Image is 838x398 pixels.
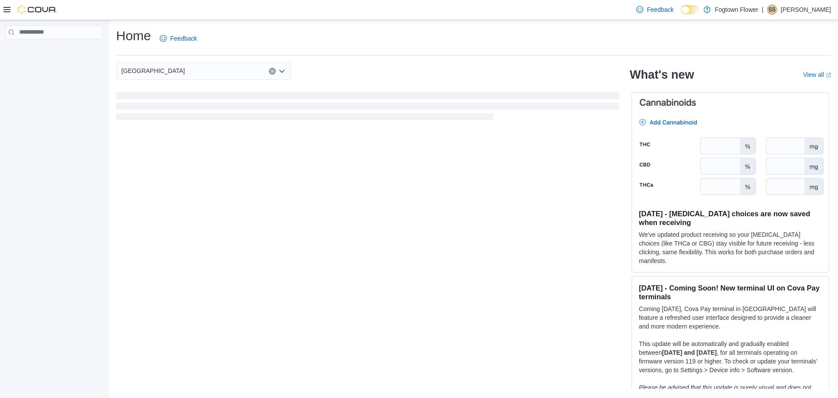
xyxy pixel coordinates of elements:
span: [GEOGRAPHIC_DATA] [121,66,185,76]
nav: Complex example [5,41,103,62]
h3: [DATE] - Coming Soon! New terminal UI on Cova Pay terminals [639,284,822,301]
h2: What's new [630,68,694,82]
img: Cova [17,5,57,14]
p: | [762,4,763,15]
button: Clear input [269,68,276,75]
h1: Home [116,27,151,45]
a: Feedback [633,1,677,18]
strong: [DATE] and [DATE] [662,349,717,356]
p: This update will be automatically and gradually enabled between , for all terminals operating on ... [639,339,822,374]
button: Open list of options [278,68,285,75]
h3: [DATE] - [MEDICAL_DATA] choices are now saved when receiving [639,209,822,227]
span: Loading [116,94,619,122]
a: View allExternal link [803,71,831,78]
p: [PERSON_NAME] [781,4,831,15]
span: SS [769,4,776,15]
a: Feedback [156,30,200,47]
p: We've updated product receiving so your [MEDICAL_DATA] choices (like THCa or CBG) stay visible fo... [639,230,822,265]
span: Feedback [647,5,673,14]
p: Fogtown Flower [715,4,759,15]
input: Dark Mode [681,5,699,14]
span: Feedback [170,34,197,43]
p: Coming [DATE], Cova Pay terminal in [GEOGRAPHIC_DATA] will feature a refreshed user interface des... [639,305,822,331]
div: Sina Sabetghadam [767,4,777,15]
svg: External link [826,73,831,78]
